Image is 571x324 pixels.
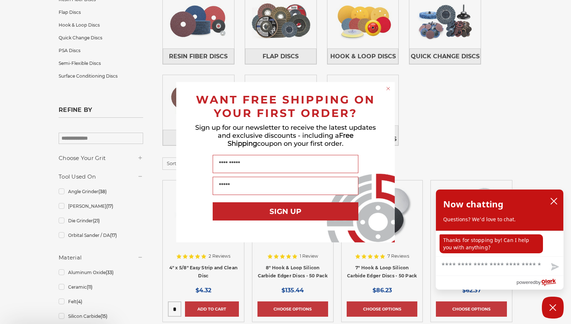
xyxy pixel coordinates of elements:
span: Free Shipping [228,132,354,148]
div: olark chatbox [436,189,564,290]
button: close chatbox [548,196,560,207]
span: WANT FREE SHIPPING ON YOUR FIRST ORDER? [196,93,375,120]
button: Close dialog [385,85,392,92]
span: powered [516,278,535,287]
button: Close Chatbox [542,297,564,319]
p: Questions? We'd love to chat. [443,216,556,223]
button: SIGN UP [213,202,358,220]
a: Powered by Olark [516,276,563,289]
button: Send message [545,259,563,276]
p: Thanks for stopping by! Can I help you with anything? [440,234,543,253]
div: chat [436,231,563,256]
span: Sign up for our newsletter to receive the latest updates and exclusive discounts - including a co... [195,124,376,148]
span: by [536,278,541,287]
h2: Now chatting [443,197,503,211]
